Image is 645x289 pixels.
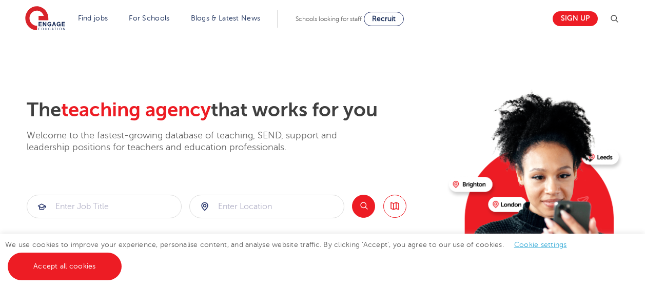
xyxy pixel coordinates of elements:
[553,11,598,26] a: Sign up
[190,195,344,218] input: Submit
[364,12,404,26] a: Recruit
[129,14,169,22] a: For Schools
[25,6,65,32] img: Engage Education
[296,15,362,23] span: Schools looking for staff
[8,253,122,280] a: Accept all cookies
[27,195,181,218] input: Submit
[191,14,261,22] a: Blogs & Latest News
[27,130,365,154] p: Welcome to the fastest-growing database of teaching, SEND, support and leadership positions for t...
[5,241,577,270] span: We use cookies to improve your experience, personalise content, and analyse website traffic. By c...
[27,195,182,218] div: Submit
[189,195,344,218] div: Submit
[78,14,108,22] a: Find jobs
[27,98,441,122] h2: The that works for you
[352,195,375,218] button: Search
[372,15,396,23] span: Recruit
[61,99,211,121] span: teaching agency
[514,241,567,249] a: Cookie settings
